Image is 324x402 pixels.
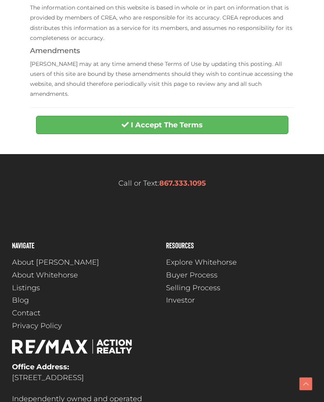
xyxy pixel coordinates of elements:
h4: Navigate [12,241,158,249]
h4: Amendments [30,47,294,55]
span: Contact [12,308,40,319]
p: Call or Text: [12,178,312,189]
strong: I Accept The Terms [131,121,203,129]
span: Explore Whitehorse [166,257,237,268]
span: About Whitehorse [12,270,78,281]
a: Selling Process [166,283,312,293]
h4: Resources [166,241,312,249]
span: Privacy Policy [12,321,62,331]
span: Listings [12,283,40,293]
p: [PERSON_NAME] may at any time amend these Terms of Use by updating this posting. All users of thi... [30,59,294,99]
a: Privacy Policy [12,321,158,331]
a: Buyer Process [166,270,312,281]
a: About [PERSON_NAME] [12,257,158,268]
span: Selling Process [166,283,220,293]
button: I Accept The Terms [36,116,288,134]
a: Blog [12,295,158,306]
a: 867.333.1095 [159,179,206,188]
span: Investor [166,295,195,306]
span: Buyer Process [166,270,218,281]
strong: Office Address: [12,362,69,371]
a: Investor [166,295,312,306]
a: About Whitehorse [12,270,158,281]
p: The information contained on this website is based in whole or in part on information that is pro... [30,3,294,43]
span: About [PERSON_NAME] [12,257,99,268]
span: Blog [12,295,29,306]
a: Listings [12,283,158,293]
a: Explore Whitehorse [166,257,312,268]
a: Contact [12,308,158,319]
